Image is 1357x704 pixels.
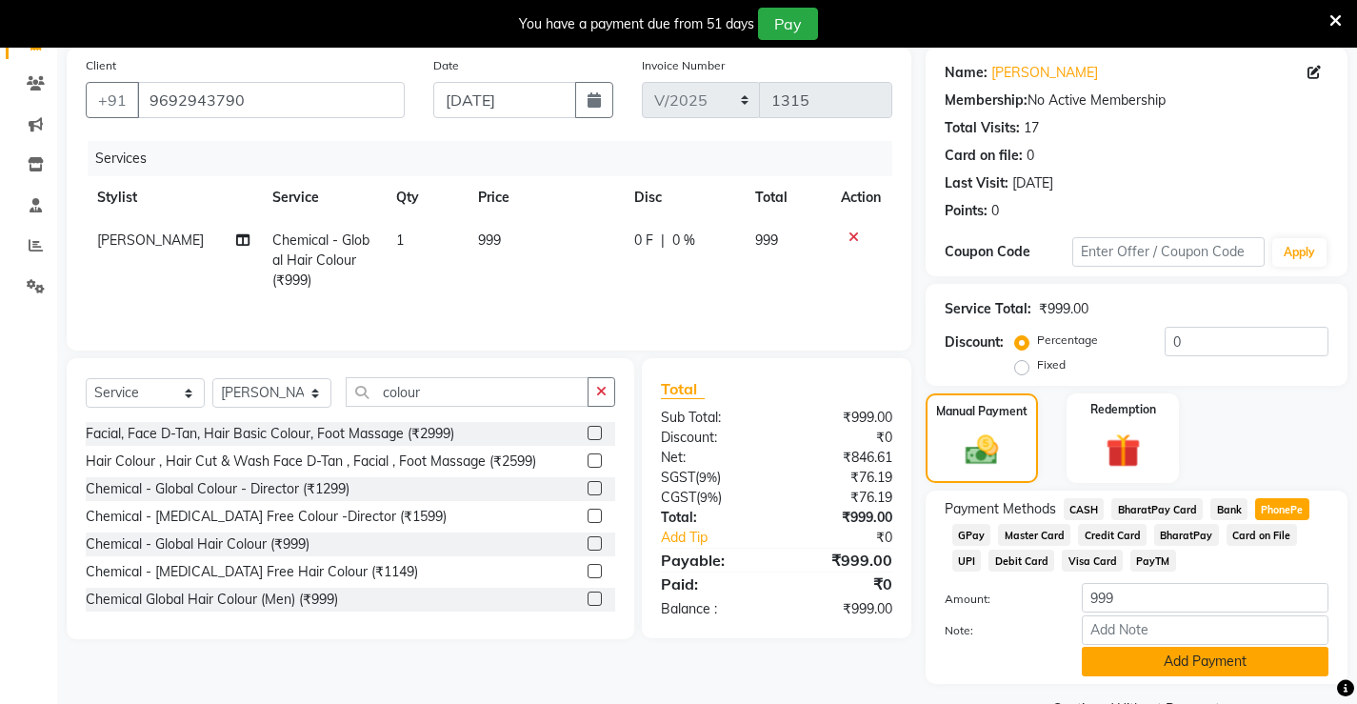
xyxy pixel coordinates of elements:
div: ( ) [647,488,776,508]
label: Date [433,57,459,74]
span: GPay [952,524,991,546]
div: ( ) [647,468,776,488]
label: Manual Payment [936,403,1028,420]
span: CGST [661,489,696,506]
span: 0 F [634,231,653,251]
span: 999 [755,231,778,249]
img: _cash.svg [955,432,1008,470]
div: No Active Membership [945,91,1328,111]
th: Service [261,176,385,219]
div: Card on file: [945,146,1023,166]
div: You have a payment due from 51 days [519,14,754,34]
div: 0 [1027,146,1034,166]
a: [PERSON_NAME] [991,63,1098,83]
span: 0 % [672,231,695,251]
span: BharatPay [1154,524,1219,546]
div: Sub Total: [647,408,776,428]
div: ₹0 [776,428,906,448]
label: Percentage [1037,332,1098,349]
span: 9% [699,470,717,485]
span: PhonePe [1255,498,1309,520]
div: Total Visits: [945,118,1020,138]
div: Chemical - Global Colour - Director (₹1299) [86,479,349,499]
button: +91 [86,82,139,118]
div: ₹999.00 [776,549,906,572]
label: Client [86,57,116,74]
div: Services [88,141,907,176]
img: _gift.svg [1095,430,1151,473]
th: Stylist [86,176,261,219]
div: Total: [647,508,776,528]
span: 1 [396,231,404,249]
div: Discount: [647,428,776,448]
span: | [661,231,665,251]
span: 9% [700,490,718,505]
input: Amount [1082,583,1328,613]
div: Paid: [647,573,776,595]
span: PayTM [1130,550,1176,572]
div: 17 [1024,118,1039,138]
span: 999 [478,231,501,249]
div: Chemical Global Hair Colour (Men) (₹999) [86,590,338,610]
div: Chemical - [MEDICAL_DATA] Free Hair Colour (₹1149) [86,562,418,582]
th: Total [744,176,828,219]
span: [PERSON_NAME] [97,231,204,249]
div: Membership: [945,91,1028,111]
span: UPI [952,550,982,572]
div: Service Total: [945,299,1031,319]
div: ₹0 [776,573,906,595]
div: Name: [945,63,988,83]
div: Facial, Face D-Tan, Hair Basic Colour, Foot Massage (₹2999) [86,424,454,444]
div: Balance : [647,599,776,619]
label: Note: [930,622,1068,639]
span: Payment Methods [945,499,1056,519]
span: Master Card [998,524,1070,546]
th: Qty [385,176,468,219]
div: Points: [945,201,988,221]
label: Fixed [1037,356,1066,373]
span: SGST [661,469,695,486]
th: Price [467,176,622,219]
div: Payable: [647,549,776,572]
label: Redemption [1090,401,1156,418]
div: Hair Colour , Hair Cut & Wash Face D-Tan , Facial , Foot Massage (₹2599) [86,452,536,472]
span: CASH [1064,498,1105,520]
div: ₹999.00 [776,408,906,428]
span: Debit Card [988,550,1054,572]
div: [DATE] [1012,173,1053,193]
span: Bank [1210,498,1247,520]
button: Pay [758,8,818,40]
th: Disc [623,176,745,219]
div: Discount: [945,332,1004,352]
div: Chemical - Global Hair Colour (₹999) [86,534,309,554]
label: Amount: [930,591,1068,608]
span: BharatPay Card [1111,498,1203,520]
span: Card on File [1227,524,1297,546]
input: Add Note [1082,615,1328,645]
input: Search or Scan [346,377,589,407]
span: Credit Card [1078,524,1147,546]
div: Last Visit: [945,173,1008,193]
th: Action [829,176,892,219]
div: ₹999.00 [1039,299,1088,319]
button: Add Payment [1082,647,1328,676]
span: Chemical - Global Hair Colour (₹999) [272,231,369,289]
input: Enter Offer / Coupon Code [1072,237,1265,267]
button: Apply [1272,238,1327,267]
div: ₹846.61 [776,448,906,468]
div: Net: [647,448,776,468]
div: Chemical - [MEDICAL_DATA] Free Colour -Director (₹1599) [86,507,447,527]
input: Search by Name/Mobile/Email/Code [137,82,405,118]
label: Invoice Number [642,57,725,74]
span: Total [661,379,705,399]
div: ₹999.00 [776,599,906,619]
div: ₹0 [798,528,907,548]
span: Visa Card [1062,550,1123,572]
div: ₹76.19 [776,468,906,488]
a: Add Tip [647,528,798,548]
div: 0 [991,201,999,221]
div: ₹999.00 [776,508,906,528]
div: ₹76.19 [776,488,906,508]
div: Coupon Code [945,242,1072,262]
